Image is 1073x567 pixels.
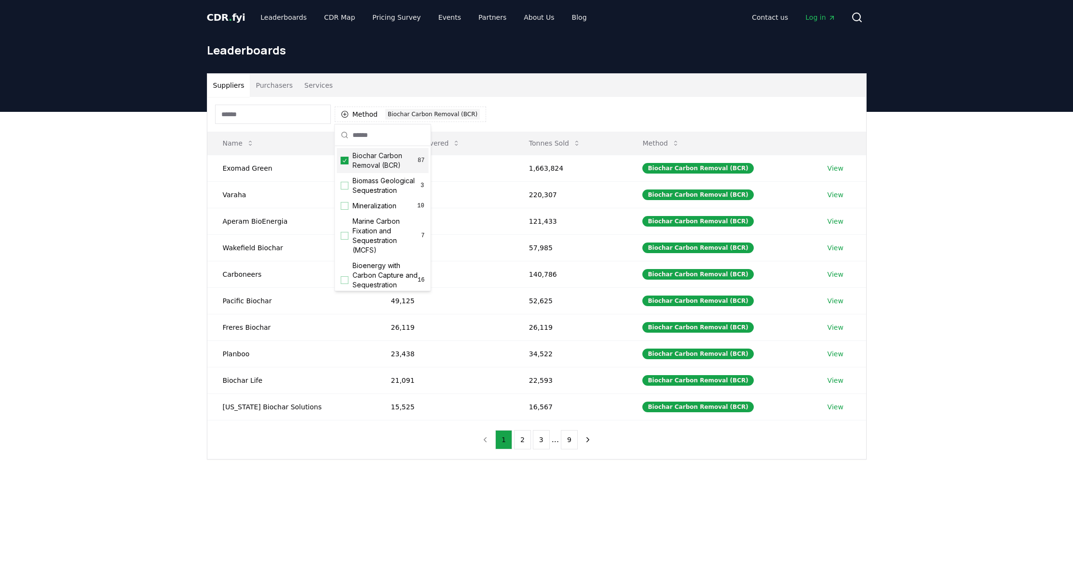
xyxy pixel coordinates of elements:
div: Biochar Carbon Removal (BCR) [642,402,753,412]
a: Leaderboards [253,9,314,26]
a: Blog [564,9,595,26]
span: Marine Carbon Fixation and Sequestration (MCFS) [353,216,421,255]
button: Method [635,134,687,153]
td: 202,461 [376,155,514,181]
td: 104,974 [376,181,514,208]
td: 220,307 [514,181,627,208]
a: View [828,216,843,226]
a: View [828,376,843,385]
td: 26,119 [376,314,514,340]
button: Purchasers [250,74,299,97]
div: Biochar Carbon Removal (BCR) [642,375,753,386]
td: Varaha [207,181,376,208]
td: 57,977 [376,234,514,261]
button: 2 [514,430,531,449]
a: View [828,349,843,359]
a: View [828,190,843,200]
td: 57,985 [514,234,627,261]
td: 26,119 [514,314,627,340]
a: Contact us [744,9,796,26]
td: Pacific Biochar [207,287,376,314]
span: Mineralization [353,201,396,211]
span: . [229,12,232,23]
a: Log in [798,9,843,26]
div: Biochar Carbon Removal (BCR) [642,322,753,333]
div: Biochar Carbon Removal (BCR) [642,243,753,253]
nav: Main [744,9,843,26]
span: Log in [805,13,835,22]
td: 89,548 [376,208,514,234]
td: Freres Biochar [207,314,376,340]
td: Wakefield Biochar [207,234,376,261]
div: Biochar Carbon Removal (BCR) [642,349,753,359]
button: 3 [533,430,550,449]
td: 52,625 [514,287,627,314]
td: 140,786 [514,261,627,287]
a: View [828,243,843,253]
button: Name [215,134,262,153]
span: 10 [417,202,425,210]
span: Biochar Carbon Removal (BCR) [353,151,418,170]
h1: Leaderboards [207,42,867,58]
a: View [828,163,843,173]
div: Biochar Carbon Removal (BCR) [642,269,753,280]
button: 9 [561,430,578,449]
span: 16 [418,276,424,284]
a: Partners [471,9,514,26]
div: Biochar Carbon Removal (BCR) [642,296,753,306]
a: View [828,323,843,332]
a: About Us [516,9,562,26]
a: Events [431,9,469,26]
a: View [828,270,843,279]
td: Exomad Green [207,155,376,181]
div: Biochar Carbon Removal (BCR) [642,163,753,174]
td: 16,567 [514,393,627,420]
div: Biochar Carbon Removal (BCR) [642,189,753,200]
button: Suppliers [207,74,250,97]
span: 3 [420,182,425,189]
a: Pricing Survey [365,9,428,26]
td: Aperam BioEnergia [207,208,376,234]
td: 23,438 [376,340,514,367]
td: Planboo [207,340,376,367]
span: CDR fyi [207,12,245,23]
li: ... [552,434,559,445]
div: Biochar Carbon Removal (BCR) [385,109,480,120]
span: 87 [418,157,424,164]
td: Carboneers [207,261,376,287]
span: Biomass Geological Sequestration [353,176,420,195]
td: 54,736 [376,261,514,287]
td: Biochar Life [207,367,376,393]
a: View [828,402,843,412]
a: View [828,296,843,306]
td: 21,091 [376,367,514,393]
button: MethodBiochar Carbon Removal (BCR) [335,107,487,122]
td: 34,522 [514,340,627,367]
span: Bioenergy with Carbon Capture and Sequestration (BECCS) [353,261,418,299]
button: 1 [495,430,512,449]
nav: Main [253,9,594,26]
a: CDR.fyi [207,11,245,24]
td: 15,525 [376,393,514,420]
a: CDR Map [316,9,363,26]
td: 121,433 [514,208,627,234]
td: 1,663,824 [514,155,627,181]
div: Biochar Carbon Removal (BCR) [642,216,753,227]
span: 7 [421,232,424,240]
td: 22,593 [514,367,627,393]
button: next page [580,430,596,449]
td: [US_STATE] Biochar Solutions [207,393,376,420]
td: 49,125 [376,287,514,314]
button: Tonnes Sold [521,134,588,153]
button: Services [299,74,339,97]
